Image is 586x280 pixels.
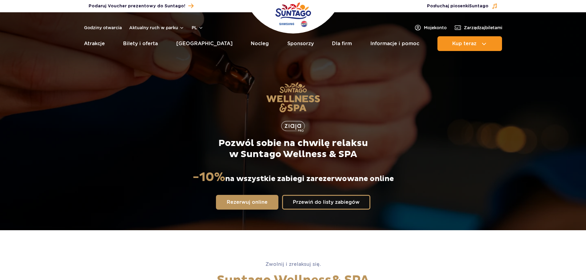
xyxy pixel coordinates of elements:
a: Sponsorzy [287,36,314,51]
button: Kup teraz [437,36,502,51]
a: Rezerwuj online [216,195,278,210]
a: Informacje i pomoc [370,36,419,51]
p: Pozwól sobie na chwilę relaksu w Suntago Wellness & SPA [192,138,394,160]
button: pl [192,25,203,31]
span: Podaruj Voucher prezentowy do Suntago! [89,3,185,9]
strong: -10% [193,170,225,185]
span: Kup teraz [452,41,476,46]
span: Zwolnij i zrelaksuj się. [265,261,321,267]
img: Suntago Wellness & SPA [266,82,320,112]
p: na wszystkie zabiegi zarezerwowane online [193,170,394,185]
a: Dla firm [332,36,352,51]
span: Rezerwuj online [227,200,268,205]
span: Zarządzaj biletami [464,25,502,31]
a: Zarządzajbiletami [454,24,502,31]
a: [GEOGRAPHIC_DATA] [176,36,233,51]
a: Godziny otwarcia [84,25,122,31]
a: Mojekonto [414,24,447,31]
button: Posłuchaj piosenkiSuntago [427,3,498,9]
a: Bilety i oferta [123,36,158,51]
span: Moje konto [424,25,447,31]
span: Przewiń do listy zabiegów [293,200,360,205]
a: Przewiń do listy zabiegów [282,195,370,210]
a: Podaruj Voucher prezentowy do Suntago! [89,2,193,10]
span: Suntago [469,4,488,8]
button: Aktualny ruch w parku [129,25,184,30]
span: Posłuchaj piosenki [427,3,488,9]
a: Nocleg [251,36,269,51]
a: Atrakcje [84,36,105,51]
